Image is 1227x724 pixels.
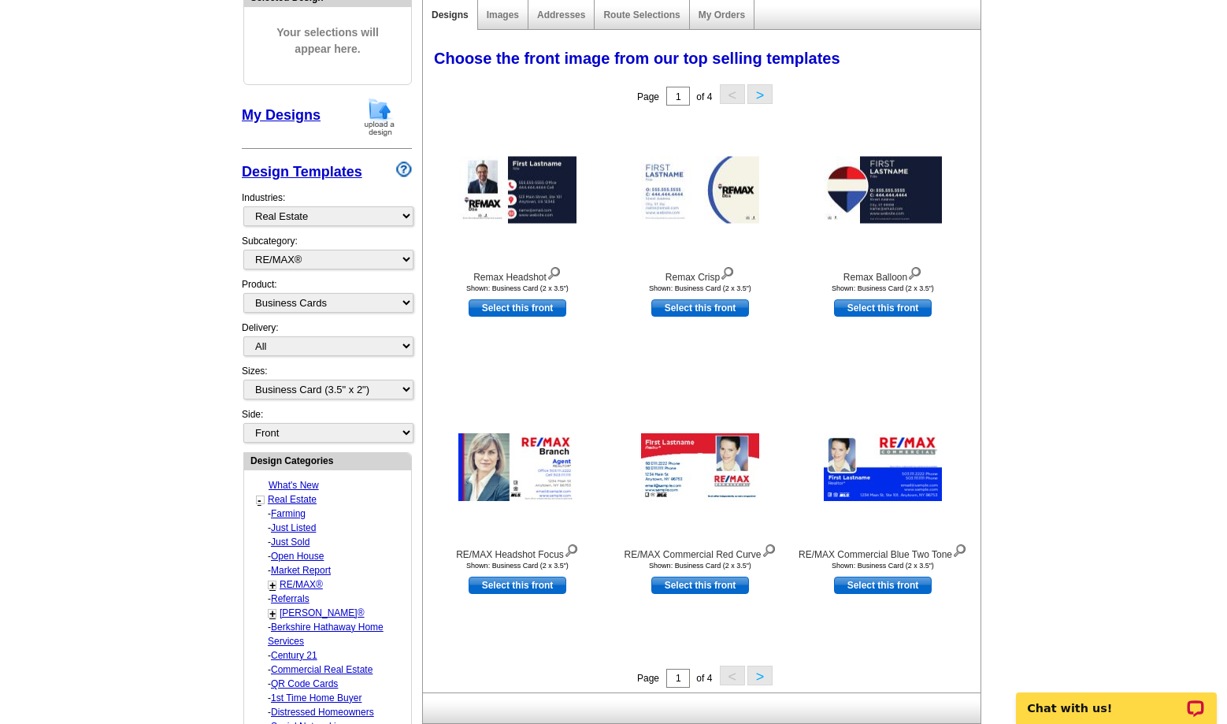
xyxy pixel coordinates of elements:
a: - [258,494,261,507]
a: use this design [834,577,932,594]
iframe: LiveChat chat widget [1006,674,1227,724]
a: Berkshire Hathaway Home Services [268,622,384,647]
div: Shown: Business Card (2 x 3.5") [613,562,787,570]
div: Shown: Business Card (2 x 3.5") [431,562,604,570]
div: Design Categories [244,453,411,468]
a: Open House [271,551,324,562]
div: - [256,521,410,535]
img: view design details [907,263,922,280]
div: Shown: Business Card (2 x 3.5") [431,284,604,292]
img: RE/MAX Commercial Red Curve [641,433,759,501]
div: RE/MAX Commercial Blue Two Tone [796,540,969,562]
a: Distressed Homeowners [271,707,374,718]
span: Choose the front image from our top selling templates [434,50,840,67]
a: use this design [834,299,932,317]
div: Industries: [242,183,412,234]
a: use this design [469,299,566,317]
img: view design details [547,263,562,280]
div: - [256,648,410,663]
a: Referrals [271,593,310,604]
div: - [256,663,410,677]
img: upload-design [359,97,400,137]
img: RE/MAX Headshot Focus [458,433,576,501]
div: Shown: Business Card (2 x 3.5") [613,284,787,292]
div: - [256,705,410,719]
a: Addresses [537,9,585,20]
a: Route Selections [603,9,680,20]
div: Product: [242,277,412,321]
img: view design details [564,540,579,558]
img: view design details [762,540,777,558]
button: < [720,666,745,685]
div: Shown: Business Card (2 x 3.5") [796,562,969,570]
div: - [256,535,410,549]
button: > [747,84,773,104]
span: Page [637,91,659,102]
img: Remax Crisp [641,157,759,224]
a: use this design [469,577,566,594]
a: Real Estate [268,494,317,505]
a: Just Listed [271,522,316,533]
a: + [269,607,276,620]
div: RE/MAX Commercial Red Curve [613,540,787,562]
button: > [747,666,773,685]
img: RE/MAX Commercial Blue Two Tone [824,433,942,501]
div: RE/MAX Headshot Focus [431,540,604,562]
div: - [256,592,410,606]
span: of 4 [696,673,712,684]
a: use this design [651,299,749,317]
div: - [256,677,410,691]
img: view design details [952,540,967,558]
div: Remax Balloon [796,263,969,284]
img: Remax Headshot [458,157,576,224]
div: - [256,691,410,705]
a: + [269,579,276,592]
a: Design Templates [242,164,362,180]
a: What's New [269,480,319,491]
div: - [256,549,410,563]
div: Side: [242,407,412,444]
a: 1st Time Home Buyer [271,692,361,704]
a: Farming [271,508,306,519]
a: [PERSON_NAME]® [280,607,365,618]
img: view design details [720,263,735,280]
div: - [256,620,410,648]
div: Remax Crisp [613,263,787,284]
div: Remax Headshot [431,263,604,284]
div: Subcategory: [242,234,412,277]
a: My Orders [699,9,745,20]
div: - [256,507,410,521]
a: QR Code Cards [271,678,338,689]
a: Just Sold [271,537,310,548]
span: Page [637,673,659,684]
img: Remax Balloon [824,157,942,224]
span: of 4 [696,91,712,102]
div: Delivery: [242,321,412,364]
a: Images [487,9,519,20]
span: Your selections will appear here. [256,9,399,73]
div: - [256,563,410,577]
a: use this design [651,577,749,594]
img: design-wizard-help-icon.png [396,162,412,177]
a: Century 21 [271,650,317,661]
div: Sizes: [242,364,412,407]
div: Shown: Business Card (2 x 3.5") [796,284,969,292]
a: Designs [432,9,469,20]
a: RE/MAX® [280,579,323,590]
a: Market Report [271,565,331,576]
a: Commercial Real Estate [271,664,373,675]
button: < [720,84,745,104]
a: My Designs [242,107,321,123]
